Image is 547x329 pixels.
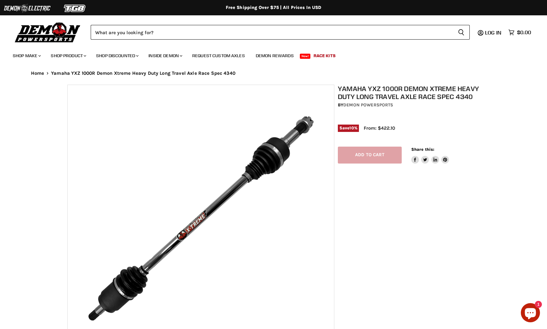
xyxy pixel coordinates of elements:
img: Demon Electric Logo 2 [3,2,51,14]
input: Search [91,25,453,40]
span: Share this: [411,147,434,152]
a: Home [31,71,44,76]
span: 10 [349,126,354,130]
span: Yamaha YXZ 1000R Demon Xtreme Heavy Duty Long Travel Axle Race Spec 4340 [51,71,235,76]
span: Log in [485,29,501,36]
nav: Breadcrumbs [18,71,529,76]
button: Search [453,25,470,40]
aside: Share this: [411,147,449,164]
span: From: $422.10 [364,125,395,131]
a: Demon Powersports [343,102,393,108]
a: Request Custom Axles [187,49,250,62]
ul: Main menu [8,47,529,62]
inbox-online-store-chat: Shopify online store chat [519,303,542,324]
a: Shop Make [8,49,45,62]
form: Product [91,25,470,40]
span: New! [300,54,311,59]
h1: Yamaha YXZ 1000R Demon Xtreme Heavy Duty Long Travel Axle Race Spec 4340 [338,85,483,101]
div: by [338,102,483,109]
a: $0.00 [505,28,534,37]
a: Shop Discounted [91,49,142,62]
a: Race Kits [309,49,340,62]
a: Shop Product [46,49,90,62]
img: Demon Powersports [13,21,83,43]
img: TGB Logo 2 [51,2,99,14]
a: Demon Rewards [251,49,299,62]
span: Save % [338,125,359,132]
span: $0.00 [517,29,531,35]
div: Free Shipping Over $75 | All Prices In USD [18,5,529,11]
a: Log in [482,30,505,35]
a: Inside Demon [144,49,186,62]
